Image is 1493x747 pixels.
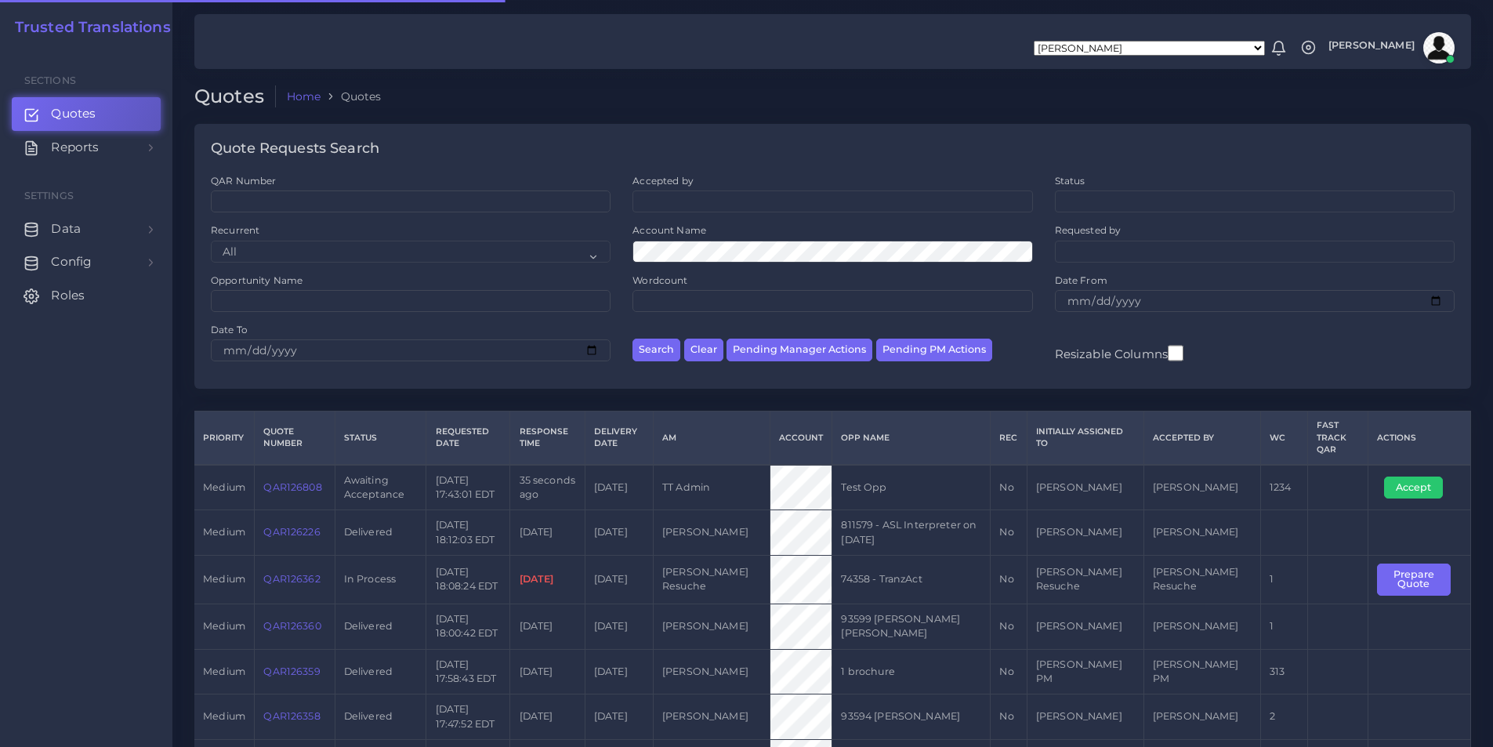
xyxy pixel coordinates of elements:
span: medium [203,526,245,538]
td: [DATE] [510,604,585,649]
label: QAR Number [211,174,276,187]
td: [PERSON_NAME] [1027,465,1143,510]
th: REC [991,412,1027,465]
td: 74358 - TranzAct [832,555,991,604]
td: 1 [1260,555,1307,604]
td: 313 [1260,649,1307,694]
td: Delivered [335,649,426,694]
td: 1234 [1260,465,1307,510]
td: [DATE] 17:47:52 EDT [426,694,510,740]
td: Test Opp [832,465,991,510]
span: [PERSON_NAME] [1328,41,1415,51]
td: 93594 [PERSON_NAME] [832,694,991,740]
td: [DATE] 18:00:42 EDT [426,604,510,649]
td: [PERSON_NAME] Resuche [1143,555,1260,604]
th: Quote Number [255,412,335,465]
a: Reports [12,131,161,164]
td: No [991,649,1027,694]
td: [PERSON_NAME] [653,510,770,556]
a: Roles [12,279,161,312]
span: Sections [24,74,76,86]
a: Config [12,245,161,278]
button: Pending Manager Actions [727,339,872,361]
button: Accept [1384,477,1443,499]
span: medium [203,710,245,722]
td: [DATE] [585,510,653,556]
td: [PERSON_NAME] [1143,604,1260,649]
td: No [991,555,1027,604]
button: Search [632,339,680,361]
span: Data [51,220,81,238]
th: Actions [1368,412,1470,465]
label: Date From [1055,274,1107,287]
td: 1 [1260,604,1307,649]
label: Date To [211,323,248,336]
th: Initially Assigned to [1027,412,1143,465]
td: [PERSON_NAME] PM [1143,649,1260,694]
td: Delivered [335,510,426,556]
td: [DATE] [510,694,585,740]
label: Opportunity Name [211,274,303,287]
span: medium [203,665,245,677]
td: [PERSON_NAME] [653,649,770,694]
td: 93599 [PERSON_NAME] [PERSON_NAME] [832,604,991,649]
td: [DATE] 17:43:01 EDT [426,465,510,510]
td: [PERSON_NAME] [1143,694,1260,740]
a: Data [12,212,161,245]
a: Quotes [12,97,161,130]
td: [DATE] [510,649,585,694]
h4: Quote Requests Search [211,140,379,158]
th: AM [653,412,770,465]
td: Delivered [335,694,426,740]
span: Settings [24,190,74,201]
td: 35 seconds ago [510,465,585,510]
th: Requested Date [426,412,510,465]
input: Resizable Columns [1168,343,1183,363]
td: [PERSON_NAME] [1027,604,1143,649]
th: Accepted by [1143,412,1260,465]
th: Delivery Date [585,412,653,465]
a: QAR126362 [263,573,320,585]
td: [PERSON_NAME] [1027,694,1143,740]
span: Config [51,253,92,270]
td: TT Admin [653,465,770,510]
td: [DATE] [585,465,653,510]
th: Status [335,412,426,465]
td: [DATE] [585,694,653,740]
td: [DATE] 18:08:24 EDT [426,555,510,604]
a: Trusted Translations [4,19,171,37]
td: [PERSON_NAME] [1027,510,1143,556]
img: avatar [1423,32,1455,63]
a: QAR126226 [263,526,320,538]
td: [PERSON_NAME] [1143,510,1260,556]
td: [DATE] [510,510,585,556]
th: Fast Track QAR [1307,412,1368,465]
button: Pending PM Actions [876,339,992,361]
a: [PERSON_NAME]avatar [1321,32,1460,63]
td: [PERSON_NAME] Resuche [653,555,770,604]
td: 811579 - ASL Interpreter on [DATE] [832,510,991,556]
td: [PERSON_NAME] Resuche [1027,555,1143,604]
td: [DATE] 18:12:03 EDT [426,510,510,556]
a: QAR126808 [263,481,321,493]
span: Quotes [51,105,96,122]
td: [DATE] [585,604,653,649]
td: In Process [335,555,426,604]
th: Account [770,412,832,465]
label: Wordcount [632,274,687,287]
th: Opp Name [832,412,991,465]
span: medium [203,573,245,585]
td: Awaiting Acceptance [335,465,426,510]
label: Accepted by [632,174,694,187]
h2: Quotes [194,85,276,108]
label: Status [1055,174,1085,187]
td: [PERSON_NAME] [653,604,770,649]
button: Clear [684,339,723,361]
td: [DATE] [585,555,653,604]
td: Delivered [335,604,426,649]
td: [DATE] 17:58:43 EDT [426,649,510,694]
a: Home [287,89,321,104]
button: Prepare Quote [1377,564,1451,596]
th: WC [1260,412,1307,465]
